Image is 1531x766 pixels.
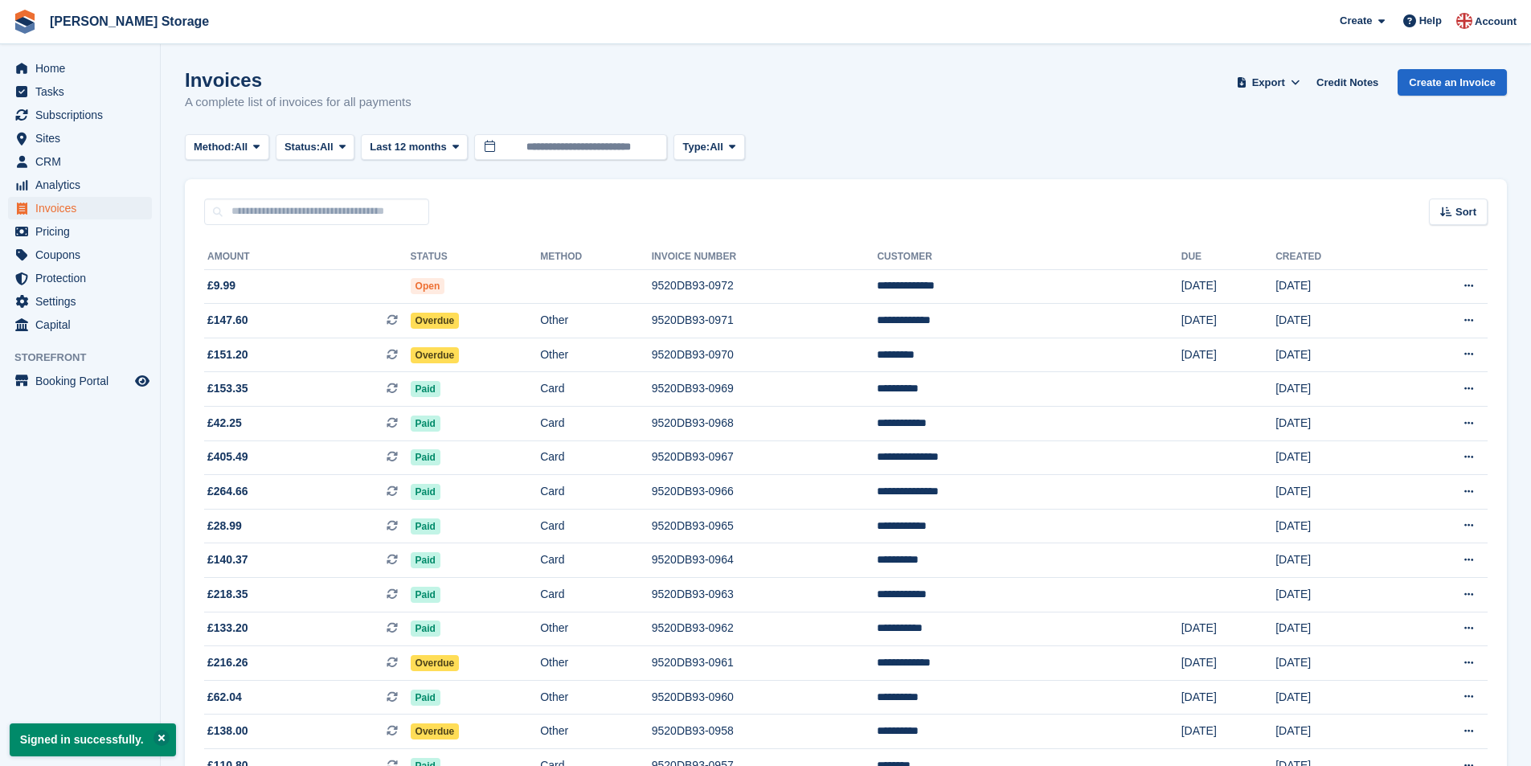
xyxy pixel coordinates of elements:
td: [DATE] [1275,612,1398,646]
a: [PERSON_NAME] Storage [43,8,215,35]
th: Amount [204,244,411,270]
td: Card [540,440,652,475]
span: £140.37 [207,551,248,568]
th: Method [540,244,652,270]
span: Overdue [411,313,460,329]
span: £133.20 [207,620,248,637]
span: Overdue [411,347,460,363]
td: [DATE] [1275,543,1398,578]
button: Export [1233,69,1304,96]
td: [DATE] [1275,372,1398,407]
span: Tasks [35,80,132,103]
span: Paid [411,381,440,397]
span: Status: [285,139,320,155]
td: [DATE] [1275,269,1398,304]
span: Capital [35,313,132,336]
span: £42.25 [207,415,242,432]
span: Type: [682,139,710,155]
td: Card [540,475,652,510]
span: Paid [411,552,440,568]
span: Overdue [411,655,460,671]
span: Subscriptions [35,104,132,126]
th: Customer [877,244,1181,270]
a: menu [8,57,152,80]
img: stora-icon-8386f47178a22dfd0bd8f6a31ec36ba5ce8667c1dd55bd0f319d3a0aa187defe.svg [13,10,37,34]
th: Created [1275,244,1398,270]
td: 9520DB93-0962 [652,612,878,646]
span: Settings [35,290,132,313]
td: [DATE] [1181,646,1275,681]
span: Pricing [35,220,132,243]
span: CRM [35,150,132,173]
td: Other [540,338,652,372]
span: Paid [411,518,440,535]
td: [DATE] [1181,715,1275,749]
span: £28.99 [207,518,242,535]
td: [DATE] [1181,612,1275,646]
td: 9520DB93-0971 [652,304,878,338]
td: Card [540,372,652,407]
span: £9.99 [207,277,235,294]
span: Sites [35,127,132,150]
a: Preview store [133,371,152,391]
td: [DATE] [1275,338,1398,372]
td: [DATE] [1275,475,1398,510]
span: Paid [411,690,440,706]
td: [DATE] [1181,269,1275,304]
td: Card [540,407,652,441]
span: Protection [35,267,132,289]
a: menu [8,80,152,103]
span: Method: [194,139,235,155]
td: 9520DB93-0967 [652,440,878,475]
span: Coupons [35,244,132,266]
td: Card [540,543,652,578]
td: [DATE] [1275,509,1398,543]
td: Other [540,304,652,338]
td: [DATE] [1275,440,1398,475]
span: Paid [411,416,440,432]
td: Other [540,646,652,681]
span: £62.04 [207,689,242,706]
td: 9520DB93-0958 [652,715,878,749]
button: Type: All [673,134,744,161]
a: menu [8,313,152,336]
td: [DATE] [1275,407,1398,441]
p: Signed in successfully. [10,723,176,756]
span: All [235,139,248,155]
a: menu [8,104,152,126]
td: 9520DB93-0968 [652,407,878,441]
span: £264.66 [207,483,248,500]
td: 9520DB93-0963 [652,578,878,612]
td: Other [540,680,652,715]
a: Create an Invoice [1398,69,1507,96]
span: £216.26 [207,654,248,671]
span: Help [1419,13,1442,29]
span: Paid [411,587,440,603]
td: [DATE] [1181,338,1275,372]
button: Method: All [185,134,269,161]
span: Booking Portal [35,370,132,392]
span: Analytics [35,174,132,196]
a: menu [8,174,152,196]
span: Export [1252,75,1285,91]
span: Overdue [411,723,460,739]
span: Open [411,278,445,294]
span: Invoices [35,197,132,219]
td: [DATE] [1275,680,1398,715]
a: menu [8,244,152,266]
a: menu [8,290,152,313]
a: menu [8,370,152,392]
span: Storefront [14,350,160,366]
td: 9520DB93-0972 [652,269,878,304]
td: 9520DB93-0966 [652,475,878,510]
a: menu [8,267,152,289]
td: 9520DB93-0970 [652,338,878,372]
td: [DATE] [1275,715,1398,749]
span: £151.20 [207,346,248,363]
span: Account [1475,14,1517,30]
td: 9520DB93-0964 [652,543,878,578]
a: menu [8,220,152,243]
span: £147.60 [207,312,248,329]
span: All [320,139,334,155]
th: Due [1181,244,1275,270]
